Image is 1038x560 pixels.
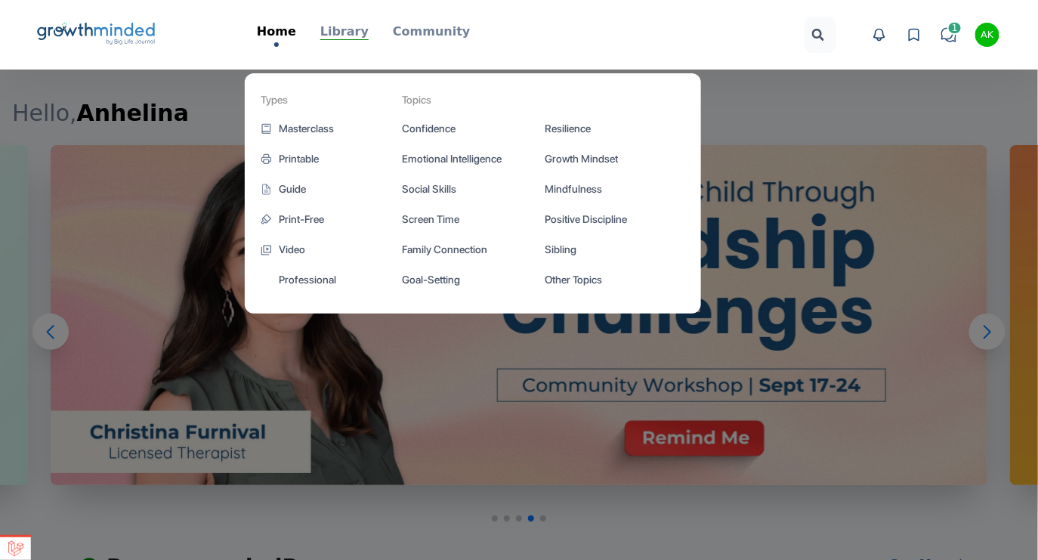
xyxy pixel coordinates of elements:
[538,174,685,204] a: Mindfulness
[261,92,402,113] div: Types
[394,234,542,265] a: Family Connection
[393,23,470,41] p: Community
[253,234,402,265] a: Video
[975,23,999,47] button: Anhelina Kravets
[253,174,402,204] a: Guide
[257,23,296,47] a: Home
[253,113,402,144] a: Masterclass
[538,234,685,265] a: Sibling
[394,204,542,234] a: Screen Time
[253,265,402,295] a: Professional
[394,265,542,295] a: Goal-Setting
[538,113,685,144] a: Resilience
[981,30,993,40] div: Anhelina Kravets
[257,23,296,41] p: Home
[253,204,402,234] a: Print-Free
[393,23,470,42] a: Community
[394,113,542,144] a: Confidence
[320,23,369,42] a: Library
[320,23,369,41] p: Library
[538,265,685,295] a: Other Topics
[538,204,685,234] a: Positive Discipline
[538,144,685,174] a: Growth Mindset
[938,23,960,46] a: 1
[394,174,542,204] a: Social Skills
[253,144,402,174] a: Printable
[402,92,685,113] div: Topics
[394,144,542,174] a: Emotional Intelligence
[947,21,962,35] span: 1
